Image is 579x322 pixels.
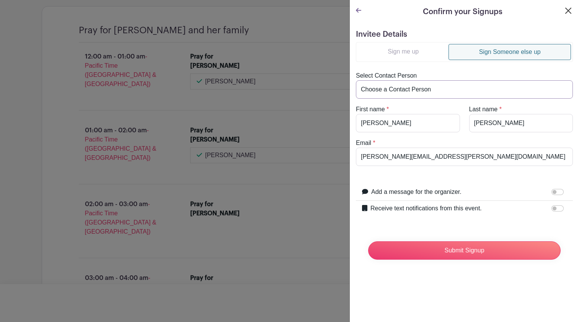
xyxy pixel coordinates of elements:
[371,187,462,197] label: Add a message for the organizer.
[356,71,417,80] label: Select Contact Person
[368,241,561,260] input: Submit Signup
[423,6,502,18] h5: Confirm your Signups
[356,30,573,39] h5: Invitee Details
[370,204,482,213] label: Receive text notifications from this event.
[356,138,371,148] label: Email
[469,105,498,114] label: Last name
[449,44,571,60] a: Sign Someone else up
[358,44,449,59] a: Sign me up
[356,105,385,114] label: First name
[564,6,573,15] button: Close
